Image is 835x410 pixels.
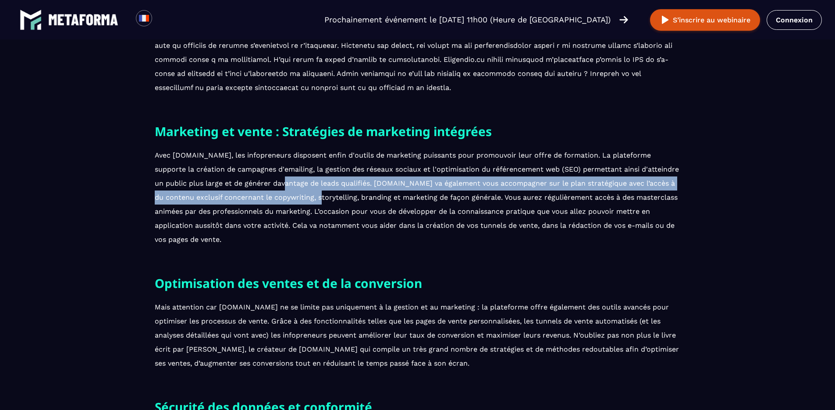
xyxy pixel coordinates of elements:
[152,10,174,29] div: Search for option
[48,14,118,25] img: logo
[324,14,611,26] p: Prochainement événement le [DATE] 11h00 (Heure de [GEOGRAPHIC_DATA])
[20,9,42,31] img: logo
[650,9,760,31] button: S’inscrire au webinaire
[660,14,671,25] img: play
[155,121,681,141] h2: Marketing et vente : Stratégies de marketing intégrées
[160,14,166,25] input: Search for option
[155,273,681,293] h2: Optimisation des ventes et de la conversion
[139,13,149,24] img: fr
[619,15,628,25] img: arrow-right
[155,148,681,247] p: Avec [DOMAIN_NAME], les infopreneurs disposent enfin d'outils de marketing puissants pour promouv...
[767,10,822,30] a: Connexion
[155,300,681,370] p: Mais attention car [DOMAIN_NAME] ne se limite pas uniquement à la gestion et au marketing : la pl...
